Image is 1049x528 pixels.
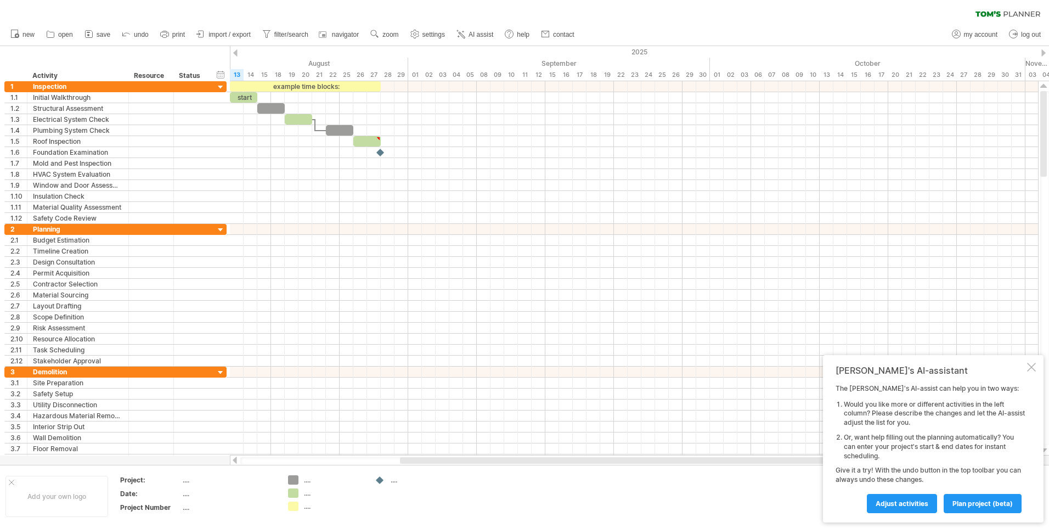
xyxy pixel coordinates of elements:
[33,378,123,388] div: Site Preparation
[10,389,27,399] div: 3.2
[33,213,123,223] div: Safety Code Review
[490,69,504,81] div: Tuesday, 9 September 2025
[559,69,573,81] div: Tuesday, 16 September 2025
[10,246,27,256] div: 2.2
[230,92,257,103] div: start
[10,257,27,267] div: 2.3
[33,454,123,465] div: Ceiling Tear Down
[120,503,181,512] div: Project Number
[683,69,696,81] div: Monday, 29 September 2025
[33,411,123,421] div: Hazardous Material Removal
[326,69,340,81] div: Friday, 22 August 2025
[33,235,123,245] div: Budget Estimation
[10,92,27,103] div: 1.1
[833,69,847,81] div: Tuesday, 14 October 2025
[844,400,1025,428] li: Would you like more or different activities in the left column? Please describe the changes and l...
[517,31,529,38] span: help
[33,147,123,158] div: Foundation Examination
[183,503,275,512] div: ....
[10,301,27,311] div: 2.7
[33,356,123,366] div: Stakeholder Approval
[157,27,188,42] a: print
[33,92,123,103] div: Initial Walkthrough
[10,81,27,92] div: 1
[696,69,710,81] div: Tuesday, 30 September 2025
[669,69,683,81] div: Friday, 26 September 2025
[183,475,275,485] div: ....
[10,268,27,278] div: 2.4
[33,136,123,147] div: Roof Inspection
[436,69,449,81] div: Wednesday, 3 September 2025
[394,69,408,81] div: Friday, 29 August 2025
[33,81,123,92] div: Inspection
[33,400,123,410] div: Utility Disconnection
[998,69,1012,81] div: Thursday, 30 October 2025
[208,31,251,38] span: import / export
[332,31,359,38] span: navigator
[408,69,422,81] div: Monday, 1 September 2025
[628,69,641,81] div: Tuesday, 23 September 2025
[194,27,254,42] a: import / export
[244,69,257,81] div: Thursday, 14 August 2025
[553,31,574,38] span: contact
[260,27,312,42] a: filter/search
[32,70,122,81] div: Activity
[477,69,490,81] div: Monday, 8 September 2025
[97,31,110,38] span: save
[10,312,27,322] div: 2.8
[1021,31,1041,38] span: log out
[33,389,123,399] div: Safety Setup
[724,69,737,81] div: Thursday, 2 October 2025
[836,384,1025,513] div: The [PERSON_NAME]'s AI-assist can help you in two ways: Give it a try! With the undo button in th...
[10,378,27,388] div: 3.1
[298,69,312,81] div: Wednesday, 20 August 2025
[10,202,27,212] div: 1.11
[172,31,185,38] span: print
[449,69,463,81] div: Thursday, 4 September 2025
[10,224,27,234] div: 2
[179,70,203,81] div: Status
[952,499,1013,508] span: plan project (beta)
[1025,69,1039,81] div: Monday, 3 November 2025
[463,69,477,81] div: Friday, 5 September 2025
[875,69,888,81] div: Friday, 17 October 2025
[944,494,1022,513] a: plan project (beta)
[10,334,27,344] div: 2.10
[10,323,27,333] div: 2.9
[391,475,450,485] div: ....
[469,31,493,38] span: AI assist
[888,69,902,81] div: Monday, 20 October 2025
[33,422,123,432] div: Interior Strip Out
[33,312,123,322] div: Scope Definition
[422,69,436,81] div: Tuesday, 2 September 2025
[10,158,27,168] div: 1.7
[573,69,586,81] div: Wednesday, 17 September 2025
[737,69,751,81] div: Friday, 3 October 2025
[10,367,27,377] div: 3
[867,494,937,513] a: Adjust activities
[502,27,533,42] a: help
[600,69,614,81] div: Friday, 19 September 2025
[10,180,27,190] div: 1.9
[957,69,971,81] div: Monday, 27 October 2025
[10,235,27,245] div: 2.1
[916,69,929,81] div: Wednesday, 22 October 2025
[836,365,1025,376] div: [PERSON_NAME]'s AI-assistant
[5,476,108,517] div: Add your own logo
[10,432,27,443] div: 3.6
[422,31,445,38] span: settings
[8,27,38,42] a: new
[10,411,27,421] div: 3.4
[655,69,669,81] div: Thursday, 25 September 2025
[33,367,123,377] div: Demolition
[10,356,27,366] div: 2.12
[43,27,76,42] a: open
[614,69,628,81] div: Monday, 22 September 2025
[33,125,123,136] div: Plumbing System Check
[10,103,27,114] div: 1.2
[33,279,123,289] div: Contractor Selection
[10,136,27,147] div: 1.5
[943,69,957,81] div: Friday, 24 October 2025
[33,158,123,168] div: Mold and Pest Inspection
[33,323,123,333] div: Risk Assessment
